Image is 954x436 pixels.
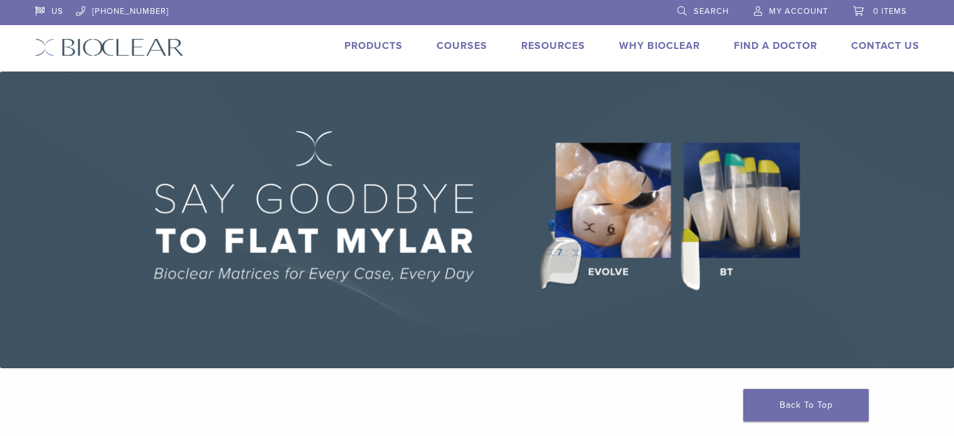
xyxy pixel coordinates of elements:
a: Find A Doctor [734,40,817,52]
img: Bioclear [35,38,184,56]
a: Contact Us [851,40,920,52]
span: 0 items [873,6,907,16]
a: Why Bioclear [619,40,700,52]
a: Courses [437,40,487,52]
a: Back To Top [743,389,869,422]
a: Resources [521,40,585,52]
span: My Account [769,6,828,16]
span: Search [694,6,729,16]
a: Products [344,40,403,52]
